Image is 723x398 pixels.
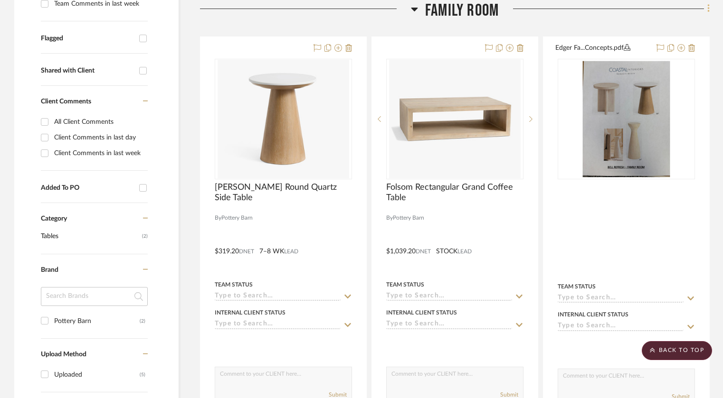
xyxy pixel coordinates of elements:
span: Family Room [425,0,499,21]
span: Pottery Barn [393,213,424,222]
div: Client Comments in last day [54,130,145,145]
div: Client Comments in last week [54,146,145,161]
span: Folsom Rectangular Grand Coffee Table [386,182,523,203]
div: Internal Client Status [558,310,628,319]
div: Team Status [386,280,424,289]
div: Team Status [215,280,253,289]
div: Team Status [558,282,596,291]
div: Internal Client Status [386,308,457,317]
span: Pottery Barn [221,213,253,222]
div: Uploaded [54,367,140,382]
span: Brand [41,267,58,273]
input: Type to Search… [386,320,512,329]
span: Client Comments [41,98,91,105]
img: Ansel Round Quartz Side Table [218,60,350,178]
div: Pottery Barn [54,314,140,329]
img: null [580,60,672,178]
input: Type to Search… [558,294,684,303]
div: Shared with Client [41,67,134,75]
span: By [386,213,393,222]
div: Added To PO [41,184,134,192]
img: Folsom Rectangular Grand Coffee Table [389,60,521,178]
input: Type to Search… [215,320,341,329]
div: 0 [558,59,694,179]
span: By [215,213,221,222]
div: (2) [140,314,145,329]
input: Type to Search… [558,322,684,331]
input: Type to Search… [215,292,341,301]
span: Upload Method [41,351,86,358]
div: Flagged [41,35,134,43]
scroll-to-top-button: BACK TO TOP [642,341,712,360]
div: All Client Comments [54,114,145,130]
div: (5) [140,367,145,382]
input: Type to Search… [386,292,512,301]
button: Edger Fa...Concepts.pdf [555,43,651,54]
input: Search Brands [41,287,148,306]
div: Internal Client Status [215,308,285,317]
span: Tables [41,228,140,244]
span: Category [41,215,67,223]
span: [PERSON_NAME] Round Quartz Side Table [215,182,352,203]
span: (2) [142,229,148,244]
